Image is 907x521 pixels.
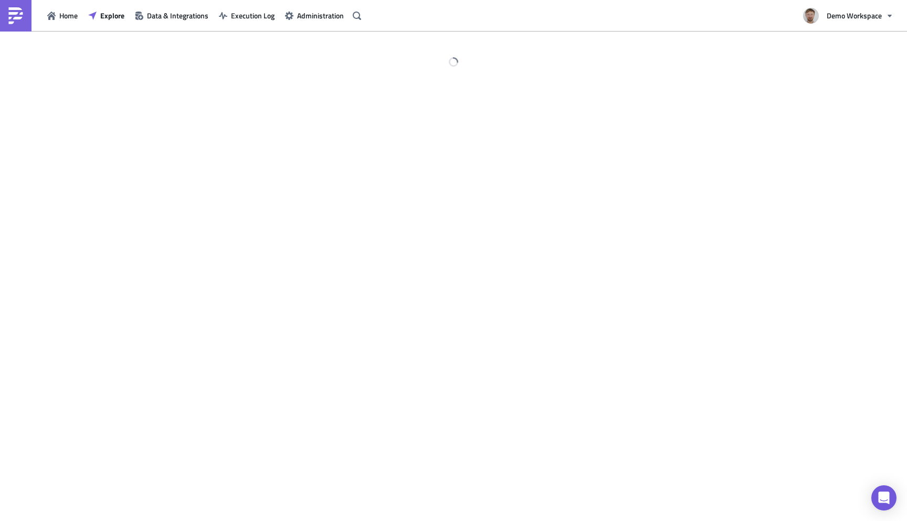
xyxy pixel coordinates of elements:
[797,4,899,27] button: Demo Workspace
[83,7,130,24] button: Explore
[871,485,897,510] div: Open Intercom Messenger
[231,10,275,21] span: Execution Log
[147,10,208,21] span: Data & Integrations
[130,7,214,24] button: Data & Integrations
[42,7,83,24] button: Home
[214,7,280,24] button: Execution Log
[59,10,78,21] span: Home
[7,7,24,24] img: PushMetrics
[280,7,349,24] button: Administration
[297,10,344,21] span: Administration
[100,10,124,21] span: Explore
[827,10,882,21] span: Demo Workspace
[802,7,820,25] img: Avatar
